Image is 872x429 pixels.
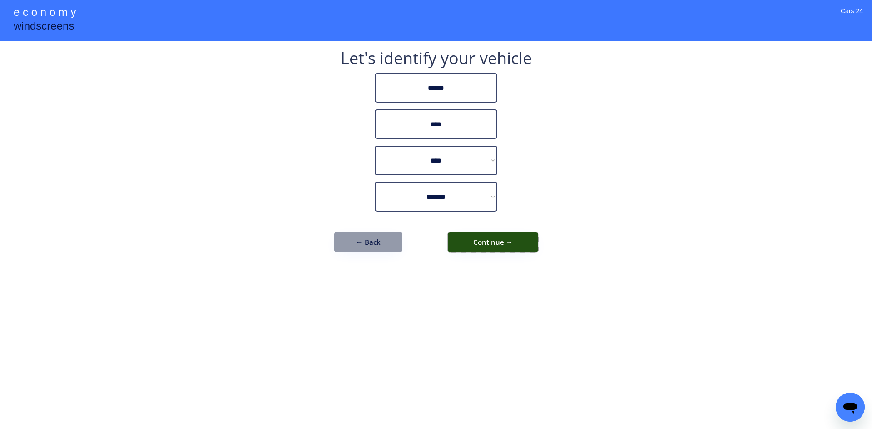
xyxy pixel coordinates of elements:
iframe: Button to launch messaging window [836,393,865,422]
div: e c o n o m y [14,5,76,22]
div: windscreens [14,18,74,36]
button: Continue → [448,232,538,252]
button: ← Back [334,232,402,252]
div: Cars 24 [841,7,863,27]
div: Let's identify your vehicle [341,50,532,66]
